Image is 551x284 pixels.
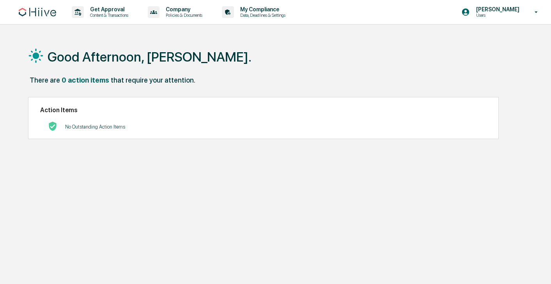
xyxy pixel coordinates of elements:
p: Get Approval [84,6,132,12]
p: Policies & Documents [159,12,206,18]
p: Content & Transactions [84,12,132,18]
p: Users [470,12,523,18]
h1: Good Afternoon, [PERSON_NAME]. [48,49,252,65]
div: that require your attention. [111,76,195,84]
div: 0 action items [62,76,109,84]
p: [PERSON_NAME] [470,6,523,12]
p: No Outstanding Action Items [65,124,125,130]
div: There are [30,76,60,84]
p: My Compliance [234,6,289,12]
img: logo [19,8,56,16]
p: Company [159,6,206,12]
p: Data, Deadlines & Settings [234,12,289,18]
h2: Action Items [40,106,487,114]
img: No Actions logo [48,122,57,131]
